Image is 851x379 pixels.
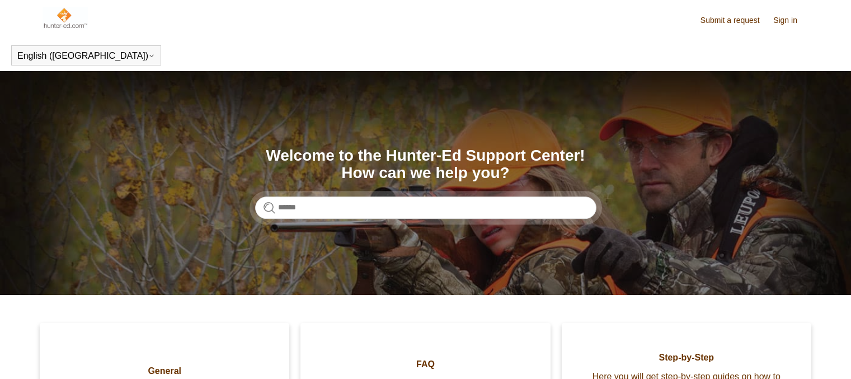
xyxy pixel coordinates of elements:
[57,364,272,378] span: General
[255,196,596,219] input: Search
[773,15,808,26] a: Sign in
[579,351,794,364] span: Step-by-Step
[43,7,88,29] img: Hunter-Ed Help Center home page
[700,15,771,26] a: Submit a request
[17,51,155,61] button: English ([GEOGRAPHIC_DATA])
[317,358,533,371] span: FAQ
[255,147,596,182] h1: Welcome to the Hunter-Ed Support Center! How can we help you?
